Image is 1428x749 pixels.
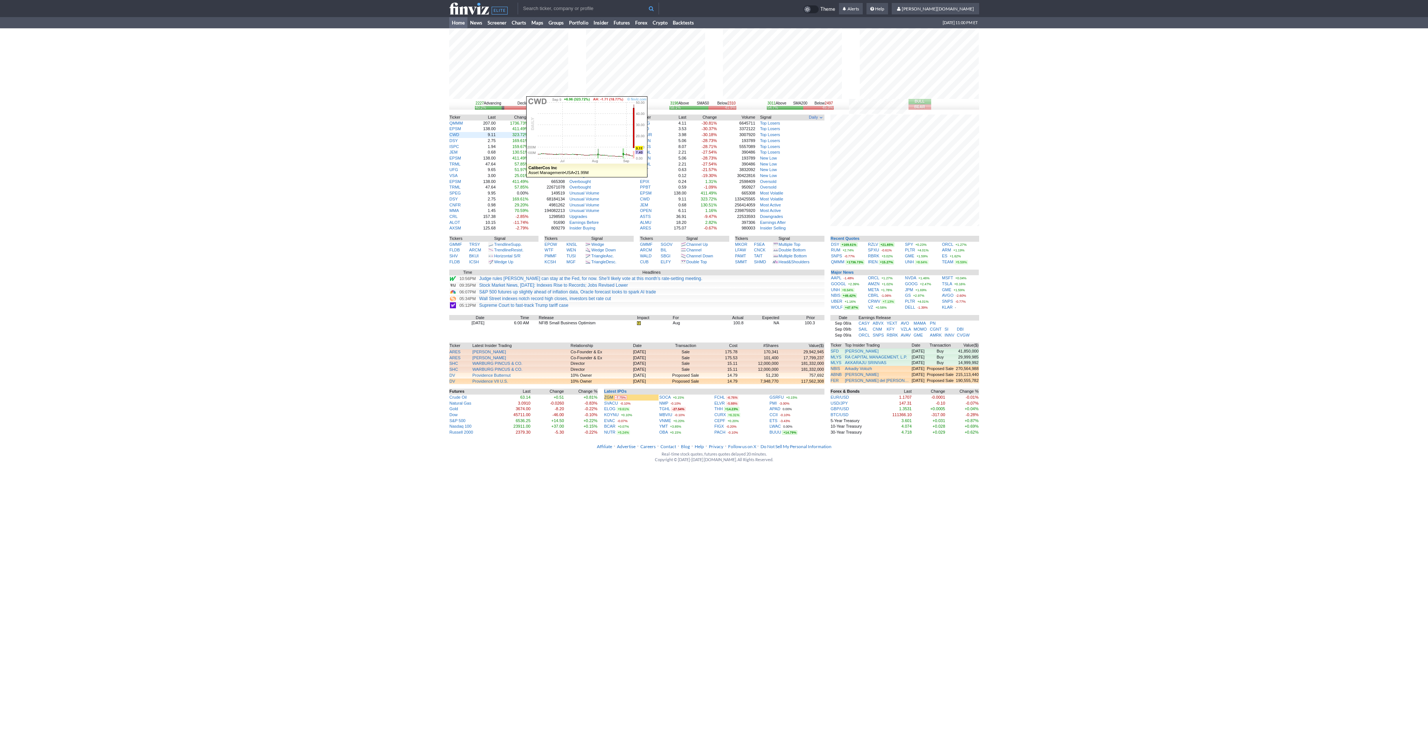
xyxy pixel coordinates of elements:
[957,327,964,331] a: DBI
[640,220,652,225] a: ALMU
[942,299,953,303] a: SNPS
[831,270,854,274] a: Major News
[661,242,673,247] a: SGOV
[887,333,898,337] a: RBRK
[569,203,599,207] a: Unusual Volume
[868,276,879,280] a: ORCL
[873,321,884,325] a: ABVX
[450,226,461,230] a: AXSM
[450,203,461,207] a: CNFR
[450,191,461,195] a: SPEG
[640,191,652,195] a: EPSM
[479,289,656,295] a: S&P 500 futures up slightly ahead of inflation data, Oracle forecast looks to spark AI trade
[450,214,458,219] a: CRL
[450,150,458,154] a: JEM
[942,287,951,292] a: GME
[450,138,458,143] a: DSY
[760,185,776,189] a: Oversold
[887,327,894,331] a: KFY
[769,412,778,417] a: CCII
[859,321,870,325] a: CASY
[686,242,708,247] a: Channel Up
[728,444,756,449] a: Follow us on X
[735,248,746,252] a: LFAW
[942,260,953,264] a: TEAM
[686,260,707,264] a: Double Top
[835,321,851,325] a: Sep 08/a
[566,248,576,252] a: WEN
[905,248,915,252] a: PLTR
[640,226,651,230] a: ARES
[450,197,458,201] a: DSY
[450,395,467,399] a: Crude Oil
[868,305,873,309] a: VZ
[640,248,652,252] a: ARCM
[617,444,636,449] a: Advertise
[640,167,649,172] a: CDT
[472,361,522,366] a: WARBURG PINCUS & CO.
[760,197,783,201] a: Most Volatile
[450,167,458,172] a: UFG
[566,242,577,247] a: KNSL
[450,248,460,252] a: FLDB
[831,276,842,280] a: AAPL
[467,17,485,28] a: News
[803,5,835,13] a: Theme
[479,276,702,281] a: Judge rules [PERSON_NAME] can stay at the Fed, for now. She’ll likely vote at this month’s rate-s...
[768,101,787,106] div: Above
[529,17,546,28] a: Maps
[569,208,599,213] a: Unusual Volume
[494,254,521,258] a: Horizontal S/R
[868,254,879,258] a: RBRK
[831,287,840,292] a: UNH
[661,254,670,258] a: SBGI
[808,115,824,120] button: Signals interval
[714,412,726,417] a: CURX
[831,372,842,377] a: ABNB
[754,260,766,264] a: SHMD
[494,242,522,247] a: TrendlineSupp.
[767,101,834,106] div: SMA200
[866,3,888,15] a: Help
[760,179,776,184] a: Oversold
[905,276,916,280] a: NVDA
[845,348,878,354] a: [PERSON_NAME]
[714,424,724,428] a: FIGX
[670,106,681,109] div: 58.1%
[494,242,511,247] span: Trendline
[835,333,851,337] a: Sep 09/a
[659,424,668,428] a: YMT
[760,132,780,137] a: Top Losers
[681,444,690,449] a: Blog
[905,293,911,298] a: GS
[930,333,942,337] a: AMRK
[901,333,911,337] a: AVAV
[450,367,458,372] a: SHC
[831,401,848,405] a: USD/JPY
[659,395,671,399] a: SOCA
[760,444,832,449] a: Do Not Sell My Personal InformationDo Not Sell My Personal Information
[779,242,801,247] a: Multiple Top
[942,248,951,252] a: ARM
[546,17,566,28] a: Groups
[591,248,616,252] a: Wedge Down
[868,293,879,298] a: CBRL
[640,203,648,207] a: JEM
[569,191,599,195] a: Unusual Volume
[633,17,650,28] a: Forex
[831,378,839,383] a: FER
[450,412,458,417] a: Dow
[591,254,614,258] a: TriangleAsc.
[450,424,472,428] a: Nasdaq 100
[566,260,575,264] a: MGF
[469,260,479,264] a: ICSH
[450,162,461,166] a: TRML
[450,220,460,225] a: ALOT
[873,327,882,331] a: CNM
[476,106,486,109] div: 40.2%
[942,276,953,280] a: MSFT
[859,333,870,337] a: ORCL
[640,214,651,219] a: ASTS
[450,242,462,247] a: GMMF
